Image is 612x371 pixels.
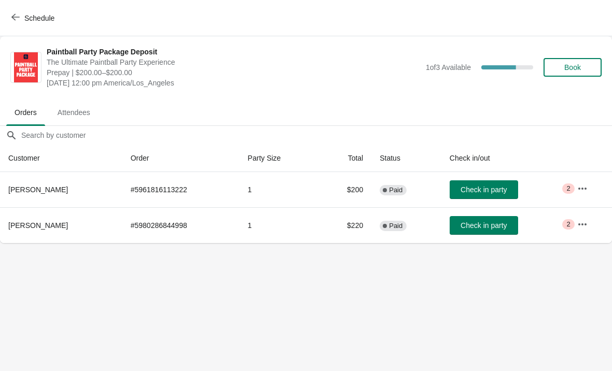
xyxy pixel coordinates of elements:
td: $200 [319,172,371,207]
span: Paid [389,186,402,194]
span: [PERSON_NAME] [8,186,68,194]
span: The Ultimate Paintball Party Experience [47,57,421,67]
button: Check in party [450,216,518,235]
img: Paintball Party Package Deposit [14,52,38,82]
span: Paintball Party Package Deposit [47,47,421,57]
input: Search by customer [21,126,612,145]
td: 1 [240,172,319,207]
span: Schedule [24,14,54,22]
span: 1 of 3 Available [426,63,471,72]
span: Paid [389,222,402,230]
button: Book [544,58,602,77]
td: # 5961816113222 [122,172,240,207]
span: [PERSON_NAME] [8,221,68,230]
button: Check in party [450,180,518,199]
span: 2 [566,220,570,229]
span: Book [564,63,581,72]
span: Attendees [49,103,99,122]
th: Total [319,145,371,172]
td: $220 [319,207,371,243]
th: Check in/out [441,145,569,172]
td: # 5980286844998 [122,207,240,243]
td: 1 [240,207,319,243]
span: Check in party [461,221,507,230]
th: Status [371,145,441,172]
span: [DATE] 12:00 pm America/Los_Angeles [47,78,421,88]
th: Order [122,145,240,172]
th: Party Size [240,145,319,172]
span: Prepay | $200.00–$200.00 [47,67,421,78]
span: Check in party [461,186,507,194]
span: Orders [6,103,45,122]
button: Schedule [5,9,63,27]
span: 2 [566,184,570,193]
